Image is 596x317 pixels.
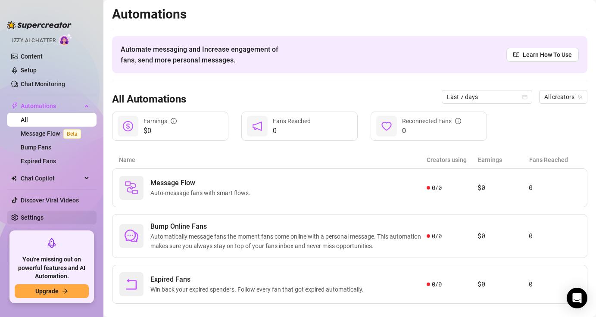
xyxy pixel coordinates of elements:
[529,231,580,241] article: 0
[59,33,72,46] img: AI Chatter
[7,21,72,29] img: logo-BBDzfeDw.svg
[273,126,311,136] span: 0
[522,94,527,99] span: calendar
[63,129,81,139] span: Beta
[21,116,28,123] a: All
[150,221,427,232] span: Bump Online Fans
[21,130,84,137] a: Message FlowBeta
[150,232,427,251] span: Automatically message fans the moment fans come online with a personal message. This automation m...
[506,48,579,62] a: Learn How To Use
[15,284,89,298] button: Upgradearrow-right
[567,288,587,308] div: Open Intercom Messenger
[144,126,177,136] span: $0
[478,155,529,165] article: Earnings
[112,93,186,106] h3: All Automations
[15,255,89,281] span: You're missing out on powerful features and AI Automation.
[455,118,461,124] span: info-circle
[21,99,82,113] span: Automations
[21,53,43,60] a: Content
[273,118,311,124] span: Fans Reached
[529,183,580,193] article: 0
[125,181,138,195] img: svg%3e
[119,155,427,165] article: Name
[529,279,580,289] article: 0
[125,277,138,291] span: rollback
[21,144,51,151] a: Bump Fans
[477,231,529,241] article: $0
[125,229,138,243] span: comment
[123,121,133,131] span: dollar
[47,238,57,248] span: rocket
[35,288,59,295] span: Upgrade
[21,214,44,221] a: Settings
[150,285,367,294] span: Win back your expired spenders. Follow every fan that got expired automatically.
[432,231,442,241] span: 0 / 0
[513,52,519,58] span: read
[577,94,583,99] span: team
[427,155,478,165] article: Creators using
[477,279,529,289] article: $0
[477,183,529,193] article: $0
[432,183,442,193] span: 0 / 0
[21,81,65,87] a: Chat Monitoring
[21,67,37,74] a: Setup
[150,188,254,198] span: Auto-message fans with smart flows.
[21,158,56,165] a: Expired Fans
[402,116,461,126] div: Reconnected Fans
[171,118,177,124] span: info-circle
[150,178,254,188] span: Message Flow
[144,116,177,126] div: Earnings
[11,103,18,109] span: thunderbolt
[121,44,287,65] span: Automate messaging and Increase engagement of fans, send more personal messages.
[523,50,572,59] span: Learn How To Use
[21,171,82,185] span: Chat Copilot
[544,90,582,103] span: All creators
[112,6,587,22] h2: Automations
[432,280,442,289] span: 0 / 0
[447,90,527,103] span: Last 7 days
[150,274,367,285] span: Expired Fans
[21,197,79,204] a: Discover Viral Videos
[402,126,461,136] span: 0
[381,121,392,131] span: heart
[62,288,68,294] span: arrow-right
[11,175,17,181] img: Chat Copilot
[252,121,262,131] span: notification
[529,155,580,165] article: Fans Reached
[12,37,56,45] span: Izzy AI Chatter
